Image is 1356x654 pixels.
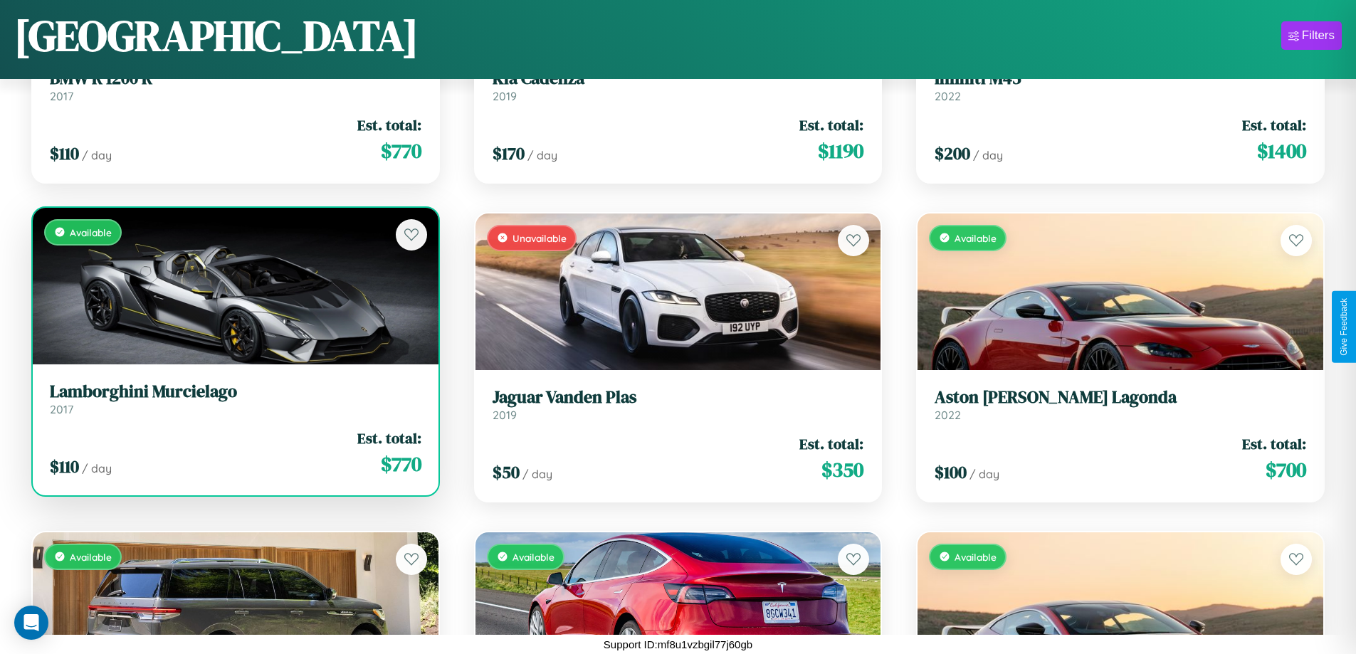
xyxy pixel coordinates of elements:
span: Unavailable [513,232,567,244]
span: $ 770 [381,137,421,165]
div: Give Feedback [1339,298,1349,356]
span: Est. total: [357,428,421,448]
h3: Jaguar Vanden Plas [493,387,864,408]
span: 2017 [50,89,73,103]
a: Jaguar Vanden Plas2019 [493,387,864,422]
span: $ 100 [935,460,967,484]
p: Support ID: mf8u1vzbgil77j60gb [604,635,752,654]
span: Available [955,232,997,244]
span: 2022 [935,89,961,103]
span: 2019 [493,408,517,422]
span: $ 350 [821,455,863,484]
span: 2022 [935,408,961,422]
span: / day [527,148,557,162]
h3: Aston [PERSON_NAME] Lagonda [935,387,1306,408]
div: Open Intercom Messenger [14,606,48,640]
h3: Lamborghini Murcielago [50,381,421,402]
h3: Infiniti M45 [935,68,1306,89]
span: $ 50 [493,460,520,484]
span: $ 110 [50,455,79,478]
span: Est. total: [799,433,863,454]
span: $ 110 [50,142,79,165]
span: Est. total: [1242,115,1306,135]
span: $ 1400 [1257,137,1306,165]
div: Filters [1302,28,1335,43]
span: 2019 [493,89,517,103]
button: Filters [1281,21,1342,50]
a: Kia Cadenza2019 [493,68,864,103]
span: Est. total: [357,115,421,135]
h1: [GEOGRAPHIC_DATA] [14,6,419,65]
a: Lamborghini Murcielago2017 [50,381,421,416]
a: Aston [PERSON_NAME] Lagonda2022 [935,387,1306,422]
span: / day [522,467,552,481]
h3: BMW R 1200 R [50,68,421,89]
a: Infiniti M452022 [935,68,1306,103]
span: Available [70,551,112,563]
span: / day [82,148,112,162]
span: $ 200 [935,142,970,165]
span: $ 700 [1266,455,1306,484]
span: Available [513,551,555,563]
h3: Kia Cadenza [493,68,864,89]
span: Est. total: [799,115,863,135]
span: Est. total: [1242,433,1306,454]
a: BMW R 1200 R2017 [50,68,421,103]
span: 2017 [50,402,73,416]
span: Available [70,226,112,238]
span: / day [973,148,1003,162]
span: $ 770 [381,450,421,478]
span: $ 170 [493,142,525,165]
span: / day [969,467,999,481]
span: $ 1190 [818,137,863,165]
span: / day [82,461,112,475]
span: Available [955,551,997,563]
